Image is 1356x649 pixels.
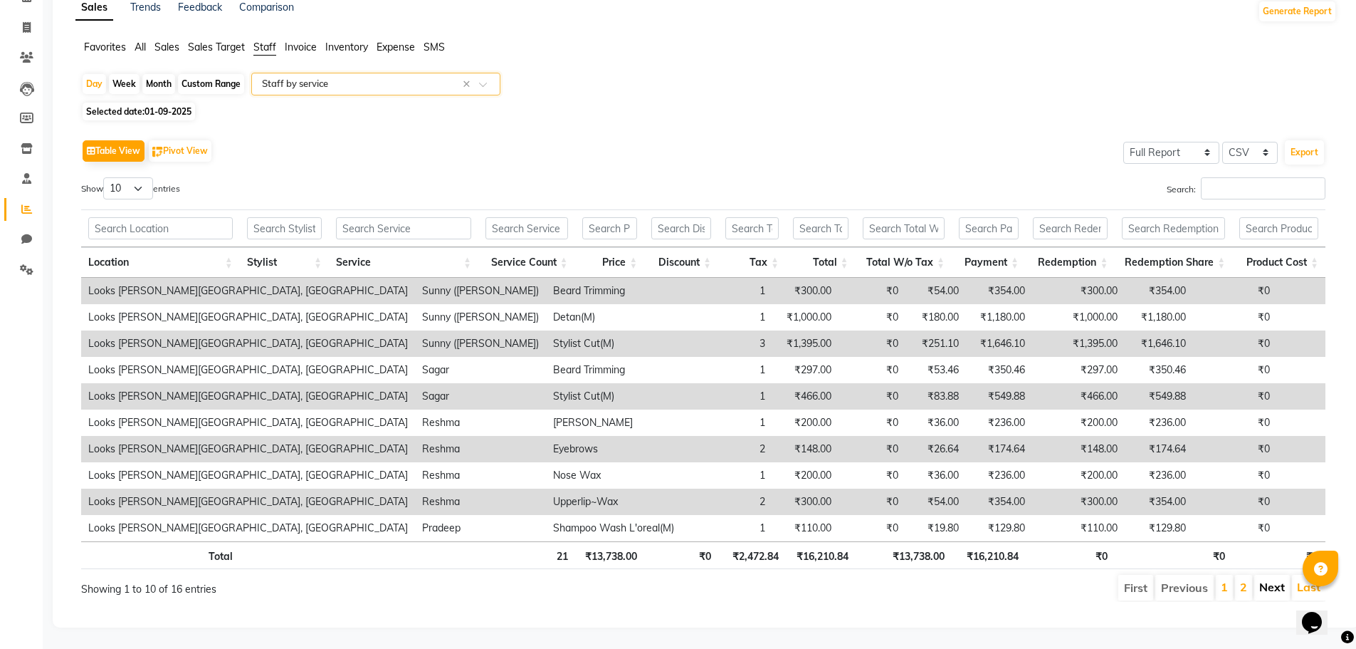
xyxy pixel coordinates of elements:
[582,217,638,239] input: Search Price
[415,278,546,304] td: Sunny ([PERSON_NAME])
[81,573,587,597] div: Showing 1 to 10 of 16 entries
[1032,436,1125,462] td: ₹148.00
[772,410,839,436] td: ₹200.00
[415,357,546,383] td: Sagar
[1032,304,1125,331] td: ₹1,000.00
[644,247,718,278] th: Discount: activate to sort column ascending
[966,410,1032,436] td: ₹236.00
[1125,304,1193,331] td: ₹1,180.00
[103,177,153,199] select: Showentries
[81,331,415,357] td: Looks [PERSON_NAME][GEOGRAPHIC_DATA], [GEOGRAPHIC_DATA]
[81,489,415,515] td: Looks [PERSON_NAME][GEOGRAPHIC_DATA], [GEOGRAPHIC_DATA]
[81,436,415,462] td: Looks [PERSON_NAME][GEOGRAPHIC_DATA], [GEOGRAPHIC_DATA]
[1033,217,1108,239] input: Search Redemption
[546,515,681,541] td: Shampoo Wash L'oreal(M)
[188,41,245,53] span: Sales Target
[81,541,240,569] th: Total
[966,436,1032,462] td: ₹174.64
[415,436,546,462] td: Reshma
[415,410,546,436] td: Reshma
[905,383,966,410] td: ₹83.88
[1032,515,1125,541] td: ₹110.00
[966,304,1032,331] td: ₹1,180.00
[952,247,1026,278] th: Payment: activate to sort column ascending
[772,462,839,489] td: ₹200.00
[1221,580,1228,594] a: 1
[839,410,905,436] td: ₹0
[786,541,856,569] th: ₹16,210.84
[81,462,415,489] td: Looks [PERSON_NAME][GEOGRAPHIC_DATA], [GEOGRAPHIC_DATA]
[149,140,211,162] button: Pivot View
[1240,580,1247,594] a: 2
[786,247,856,278] th: Total: activate to sort column ascending
[839,383,905,410] td: ₹0
[485,217,568,239] input: Search Service Count
[81,278,415,304] td: Looks [PERSON_NAME][GEOGRAPHIC_DATA], [GEOGRAPHIC_DATA]
[966,515,1032,541] td: ₹129.80
[772,357,839,383] td: ₹297.00
[1232,541,1325,569] th: ₹0
[1193,278,1277,304] td: ₹0
[839,278,905,304] td: ₹0
[966,278,1032,304] td: ₹354.00
[546,304,681,331] td: Detan(M)
[1115,541,1232,569] th: ₹0
[725,217,779,239] input: Search Tax
[681,515,772,541] td: 1
[109,74,140,94] div: Week
[966,357,1032,383] td: ₹350.46
[1167,177,1325,199] label: Search:
[681,331,772,357] td: 3
[325,41,368,53] span: Inventory
[681,278,772,304] td: 1
[81,515,415,541] td: Looks [PERSON_NAME][GEOGRAPHIC_DATA], [GEOGRAPHIC_DATA]
[1032,410,1125,436] td: ₹200.00
[966,462,1032,489] td: ₹236.00
[546,383,681,410] td: Stylist Cut(M)
[1232,247,1325,278] th: Product Cost: activate to sort column ascending
[415,304,546,331] td: Sunny ([PERSON_NAME])
[718,247,786,278] th: Tax: activate to sort column ascending
[681,489,772,515] td: 2
[772,304,839,331] td: ₹1,000.00
[952,541,1026,569] th: ₹16,210.84
[546,436,681,462] td: Eyebrows
[142,74,175,94] div: Month
[772,515,839,541] td: ₹110.00
[415,515,546,541] td: Pradeep
[966,489,1032,515] td: ₹354.00
[905,436,966,462] td: ₹26.64
[839,304,905,331] td: ₹0
[681,383,772,410] td: 1
[1193,462,1277,489] td: ₹0
[575,541,645,569] th: ₹13,738.00
[546,331,681,357] td: Stylist Cut(M)
[839,515,905,541] td: ₹0
[1125,489,1193,515] td: ₹354.00
[253,41,276,53] span: Staff
[81,177,180,199] label: Show entries
[1125,462,1193,489] td: ₹236.00
[240,247,329,278] th: Stylist: activate to sort column ascending
[905,278,966,304] td: ₹54.00
[1193,436,1277,462] td: ₹0
[247,217,322,239] input: Search Stylist
[681,304,772,331] td: 1
[478,541,575,569] th: 21
[135,41,146,53] span: All
[1239,217,1318,239] input: Search Product Cost
[336,217,471,239] input: Search Service
[856,541,952,569] th: ₹13,738.00
[178,74,244,94] div: Custom Range
[966,383,1032,410] td: ₹549.88
[546,489,681,515] td: Upperlip~Wax
[1125,410,1193,436] td: ₹236.00
[772,383,839,410] td: ₹466.00
[1032,489,1125,515] td: ₹300.00
[1259,580,1285,594] a: Next
[463,77,475,92] span: Clear all
[1125,357,1193,383] td: ₹350.46
[83,74,106,94] div: Day
[285,41,317,53] span: Invoice
[839,489,905,515] td: ₹0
